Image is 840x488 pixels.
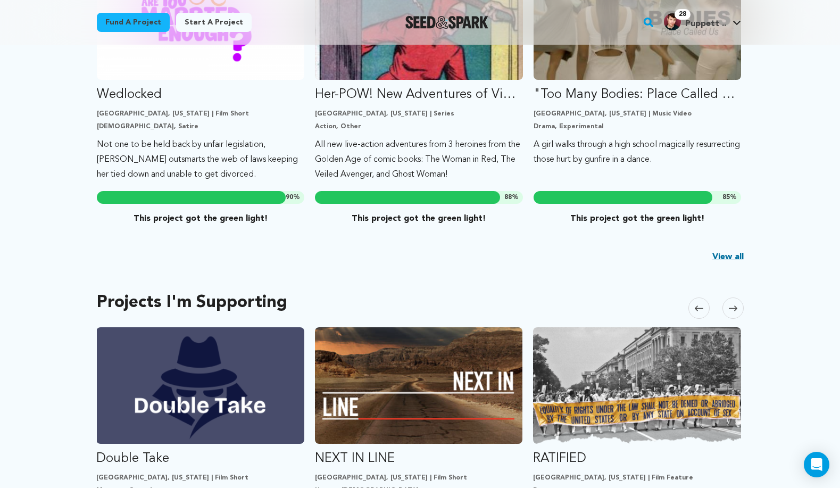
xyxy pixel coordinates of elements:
span: Puppett ..'s Profile [662,11,743,34]
a: Start a project [176,13,252,32]
p: Wedlocked [97,86,305,103]
a: Fund a project [97,13,170,32]
p: [GEOGRAPHIC_DATA], [US_STATE] | Music Video [534,110,742,118]
a: Seed&Spark Homepage [405,16,489,29]
span: 90 [286,194,293,201]
p: Action, Other [315,122,523,131]
p: Her-POW! New Adventures of Vintage Comic Book Heroines! [315,86,523,103]
p: Not one to be held back by unfair legislation, [PERSON_NAME] outsmarts the web of laws keeping he... [97,137,305,182]
span: Puppett .. [685,20,726,28]
div: Puppett ..'s Profile [664,13,726,30]
span: % [286,193,300,202]
span: 88 [504,194,512,201]
p: [GEOGRAPHIC_DATA], [US_STATE] | Film Feature [533,474,741,482]
span: 85 [722,194,730,201]
p: [GEOGRAPHIC_DATA], [US_STATE] | Film Short [315,474,523,482]
p: This project got the green light! [315,212,523,225]
p: Double Take [96,450,304,467]
p: [GEOGRAPHIC_DATA], [US_STATE] | Film Short [96,474,304,482]
span: % [722,193,737,202]
p: Drama, Experimental [534,122,742,131]
p: This project got the green light! [97,212,305,225]
p: "Too Many Bodies: Place Called Us" A Music Video about Gun Reform [534,86,742,103]
p: [GEOGRAPHIC_DATA], [US_STATE] | Series [315,110,523,118]
p: All new live-action adventures from 3 heroines from the Golden Age of comic books: The Woman in R... [315,137,523,182]
p: A girl walks through a high school magically resurrecting those hurt by gunfire in a dance. [534,137,742,167]
p: NEXT IN LINE [315,450,523,467]
p: [DEMOGRAPHIC_DATA], Satire [97,122,305,131]
p: RATIFIED [533,450,741,467]
span: 28 [675,9,691,20]
img: 05cfcbf44fbfc483.jpg [664,13,681,30]
div: Open Intercom Messenger [804,452,829,477]
a: View all [712,251,744,263]
a: Puppett ..'s Profile [662,11,743,30]
p: This project got the green light! [534,212,742,225]
span: % [504,193,519,202]
p: [GEOGRAPHIC_DATA], [US_STATE] | Film Short [97,110,305,118]
h2: Projects I'm Supporting [97,295,287,310]
img: Seed&Spark Logo Dark Mode [405,16,489,29]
